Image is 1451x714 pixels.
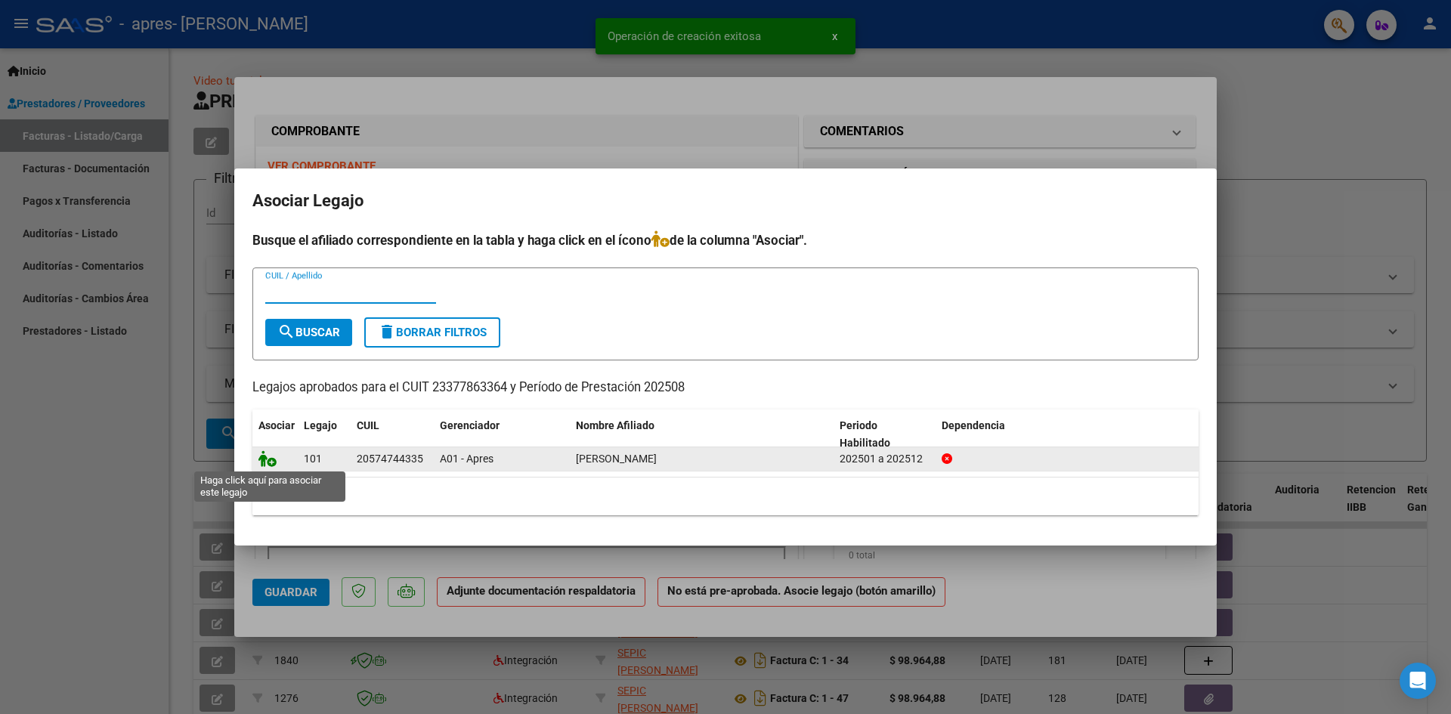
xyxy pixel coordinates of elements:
span: 101 [304,453,322,465]
div: 1 registros [252,478,1199,515]
h4: Busque el afiliado correspondiente en la tabla y haga click en el ícono de la columna "Asociar". [252,230,1199,250]
span: PERALTA JAIMES NEITHAN BENJAMIN [576,453,657,465]
div: 202501 a 202512 [840,450,930,468]
span: CUIL [357,419,379,431]
button: Buscar [265,319,352,346]
span: Legajo [304,419,337,431]
div: Open Intercom Messenger [1400,663,1436,699]
div: 20574744335 [357,450,423,468]
h2: Asociar Legajo [252,187,1199,215]
button: Borrar Filtros [364,317,500,348]
p: Legajos aprobados para el CUIT 23377863364 y Período de Prestación 202508 [252,379,1199,397]
datatable-header-cell: Asociar [252,410,298,459]
mat-icon: delete [378,323,396,341]
span: Borrar Filtros [378,326,487,339]
datatable-header-cell: Nombre Afiliado [570,410,834,459]
datatable-header-cell: Periodo Habilitado [834,410,936,459]
span: Nombre Afiliado [576,419,654,431]
span: Buscar [277,326,340,339]
span: Gerenciador [440,419,500,431]
span: Periodo Habilitado [840,419,890,449]
span: Asociar [258,419,295,431]
span: Dependencia [942,419,1005,431]
datatable-header-cell: Dependencia [936,410,1199,459]
mat-icon: search [277,323,295,341]
datatable-header-cell: CUIL [351,410,434,459]
datatable-header-cell: Gerenciador [434,410,570,459]
datatable-header-cell: Legajo [298,410,351,459]
span: A01 - Apres [440,453,493,465]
